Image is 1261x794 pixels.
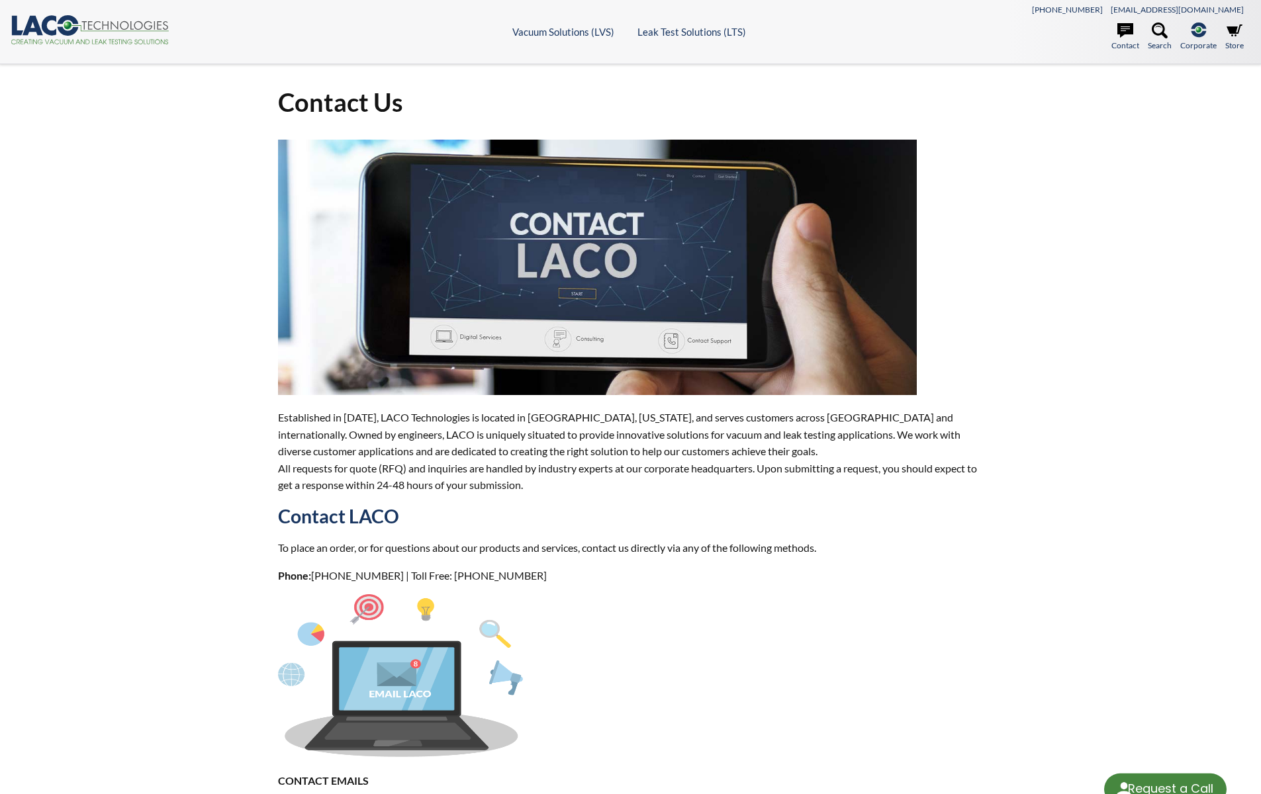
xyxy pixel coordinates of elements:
[278,774,369,787] strong: CONTACT EMAILS
[278,569,311,582] strong: Phone:
[278,594,523,757] img: Asset_1.png
[278,567,984,584] p: [PHONE_NUMBER] | Toll Free: [PHONE_NUMBER]
[1148,22,1172,52] a: Search
[278,86,984,118] h1: Contact Us
[637,26,746,38] a: Leak Test Solutions (LTS)
[512,26,614,38] a: Vacuum Solutions (LVS)
[278,539,984,556] p: To place an order, or for questions about our products and services, contact us directly via any ...
[278,409,984,494] p: Established in [DATE], LACO Technologies is located in [GEOGRAPHIC_DATA], [US_STATE], and serves ...
[1111,22,1139,52] a: Contact
[278,505,399,527] strong: Contact LACO
[1225,22,1244,52] a: Store
[278,140,917,395] img: ContactUs.jpg
[1180,39,1217,52] span: Corporate
[1111,5,1244,15] a: [EMAIL_ADDRESS][DOMAIN_NAME]
[1032,5,1103,15] a: [PHONE_NUMBER]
